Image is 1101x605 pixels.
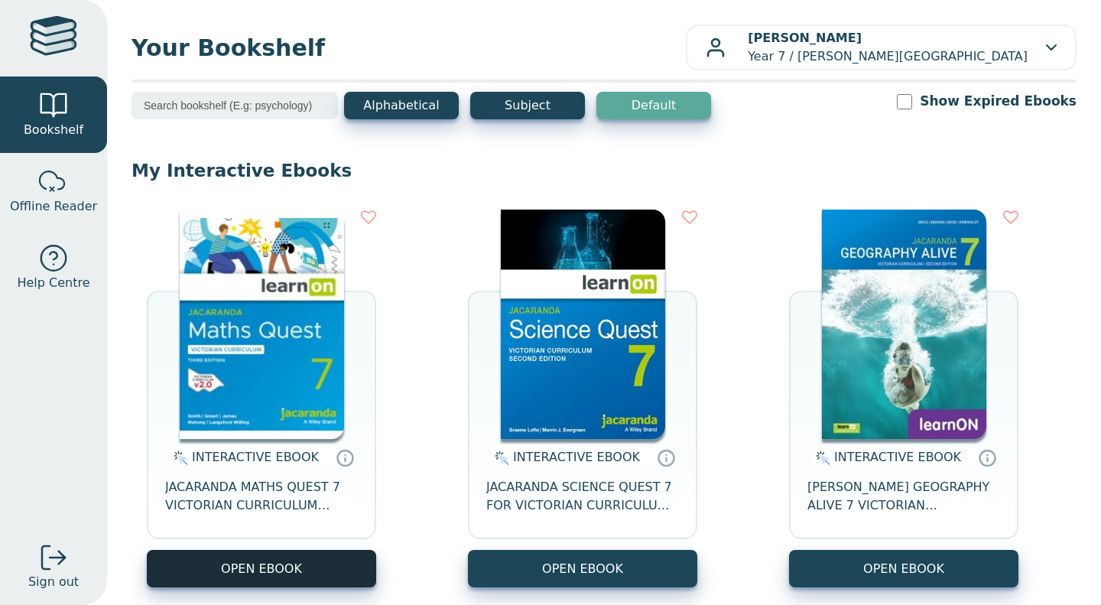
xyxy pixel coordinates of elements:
[501,210,665,439] img: 329c5ec2-5188-ea11-a992-0272d098c78b.jpg
[468,550,697,587] button: OPEN EBOOK
[336,448,354,467] a: Interactive eBooks are accessed online via the publisher’s portal. They contain interactive resou...
[486,478,679,515] span: JACARANDA SCIENCE QUEST 7 FOR VICTORIAN CURRICULUM LEARNON 2E EBOOK
[513,450,640,464] span: INTERACTIVE EBOOK
[686,24,1077,70] button: [PERSON_NAME]Year 7 / [PERSON_NAME][GEOGRAPHIC_DATA]
[490,449,509,467] img: interactive.svg
[147,550,376,587] button: OPEN EBOOK
[748,29,1028,66] p: Year 7 / [PERSON_NAME][GEOGRAPHIC_DATA]
[165,478,358,515] span: JACARANDA MATHS QUEST 7 VICTORIAN CURRICULUM LEARNON EBOOK 3E
[470,92,585,119] button: Subject
[344,92,459,119] button: Alphabetical
[920,92,1077,111] label: Show Expired Ebooks
[169,449,188,467] img: interactive.svg
[789,550,1018,587] button: OPEN EBOOK
[748,31,862,45] b: [PERSON_NAME]
[180,210,344,439] img: b87b3e28-4171-4aeb-a345-7fa4fe4e6e25.jpg
[24,121,83,139] span: Bookshelf
[132,159,1077,182] p: My Interactive Ebooks
[657,448,675,467] a: Interactive eBooks are accessed online via the publisher’s portal. They contain interactive resou...
[28,573,79,591] span: Sign out
[834,450,961,464] span: INTERACTIVE EBOOK
[807,478,1000,515] span: [PERSON_NAME] GEOGRAPHY ALIVE 7 VICTORIAN CURRICULUM LEARNON EBOOK 2E
[596,92,711,119] button: Default
[10,197,97,216] span: Offline Reader
[132,31,686,65] span: Your Bookshelf
[822,210,986,439] img: cc9fd0c4-7e91-e911-a97e-0272d098c78b.jpg
[978,448,996,467] a: Interactive eBooks are accessed online via the publisher’s portal. They contain interactive resou...
[132,92,338,119] input: Search bookshelf (E.g: psychology)
[811,449,830,467] img: interactive.svg
[192,450,319,464] span: INTERACTIVE EBOOK
[17,274,89,292] span: Help Centre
